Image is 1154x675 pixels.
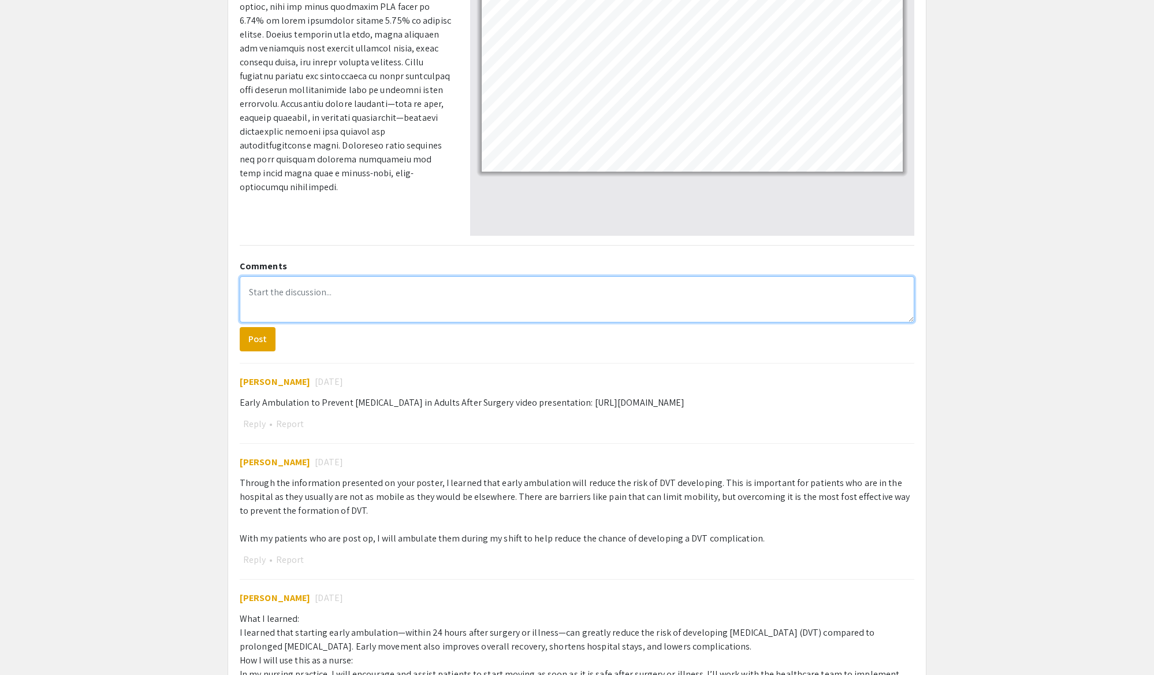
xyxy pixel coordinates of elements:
button: Reply [240,552,269,568]
button: Post [240,327,276,351]
h2: Comments [240,261,914,272]
span: [DATE] [315,375,343,389]
div: • [240,552,914,568]
div: Early Ambulation to Prevent [MEDICAL_DATA] in Adults After Surgery video presentation: [URL][DOMA... [240,396,914,410]
span: [PERSON_NAME] [240,592,310,604]
span: [DATE] [315,455,343,469]
span: [PERSON_NAME] [240,456,310,468]
div: • [240,417,914,432]
div: Through the information presented on your poster, I learned that early ambulation will reduce the... [240,476,914,546]
button: Report [273,417,307,432]
button: Reply [240,417,269,432]
span: [DATE] [315,591,343,605]
iframe: Chat [9,623,49,666]
button: Report [273,552,307,568]
span: [PERSON_NAME] [240,376,310,388]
